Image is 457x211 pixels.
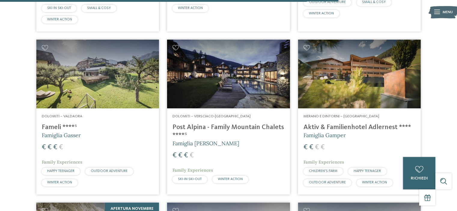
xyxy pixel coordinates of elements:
span: SKI-IN SKI-OUT [47,6,71,10]
span: € [184,152,188,159]
span: WINTER ACTION [218,177,243,181]
span: HAPPY TEENAGER [47,169,75,173]
a: Cercate un hotel per famiglie? Qui troverete solo i migliori! Merano e dintorni – [GEOGRAPHIC_DAT... [298,40,421,194]
span: € [47,144,52,151]
span: € [309,144,313,151]
a: richiedi [403,157,435,189]
span: Famiglia Gasser [42,132,81,139]
span: CHILDREN’S FARM [309,169,337,173]
img: Cercate un hotel per famiglie? Qui troverete solo i migliori! [36,40,159,109]
span: richiedi [410,176,428,180]
span: WINTER ACTION [362,181,387,184]
img: Post Alpina - Family Mountain Chalets ****ˢ [167,40,290,109]
span: SKI-IN SKI-OUT [178,177,202,181]
span: SMALL & COSY [362,0,386,4]
span: Famiglia Gamper [303,132,346,139]
span: € [59,144,63,151]
span: Family Experiences [42,159,82,165]
span: € [53,144,57,151]
span: € [178,152,182,159]
span: € [321,144,325,151]
span: OUTDOOR ADVENTURE [309,181,346,184]
img: Aktiv & Familienhotel Adlernest **** [298,40,421,109]
span: HAPPY TEENAGER [354,169,381,173]
span: OUTDOOR ADVENTURE [91,169,128,173]
span: € [303,144,308,151]
a: Cercate un hotel per famiglie? Qui troverete solo i migliori! Dolomiti – Valdaora Fameli ****ˢ Fa... [36,40,159,194]
span: WINTER ACTION [47,181,72,184]
span: WINTER ACTION [309,12,334,15]
span: Dolomiti – Valdaora [42,114,82,118]
span: Dolomiti – Versciaco-[GEOGRAPHIC_DATA] [172,114,251,118]
span: € [42,144,46,151]
span: Family Experiences [303,159,344,165]
span: WINTER ACTION [47,18,72,21]
a: Cercate un hotel per famiglie? Qui troverete solo i migliori! Dolomiti – Versciaco-[GEOGRAPHIC_DA... [167,40,290,194]
span: WINTER ACTION [178,6,203,10]
span: € [172,152,177,159]
span: € [190,152,194,159]
h4: Post Alpina - Family Mountain Chalets ****ˢ [172,123,284,140]
span: OUTDOOR ADVENTURE [309,0,346,4]
span: Family Experiences [172,167,213,173]
span: Famiglia [PERSON_NAME] [172,140,239,147]
span: SMALL & COSY [87,6,111,10]
span: Merano e dintorni – [GEOGRAPHIC_DATA] [303,114,379,118]
span: € [315,144,319,151]
h4: Aktiv & Familienhotel Adlernest **** [303,123,415,131]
